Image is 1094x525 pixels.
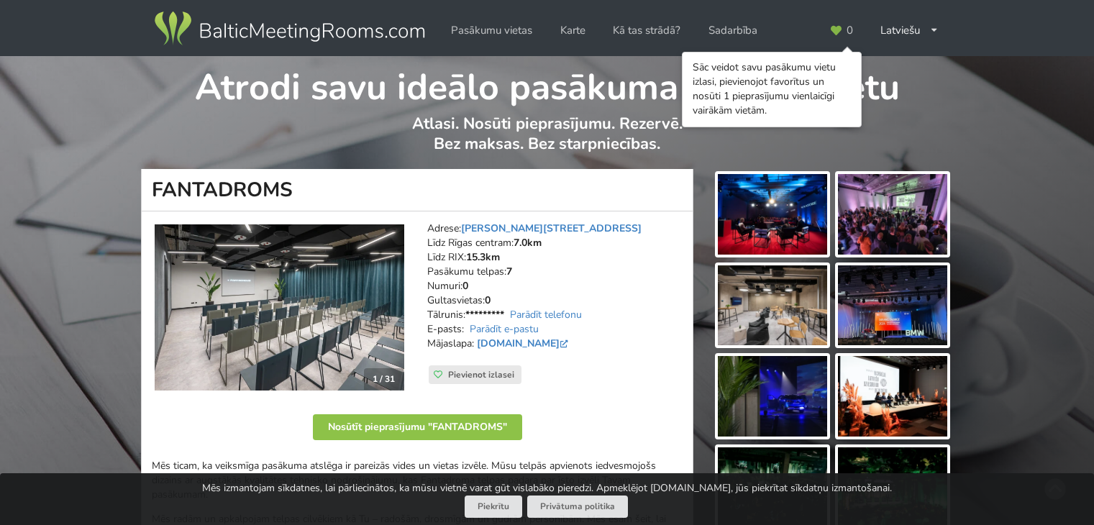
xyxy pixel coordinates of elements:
[142,114,952,169] p: Atlasi. Nosūti pieprasījumu. Rezervē. Bez maksas. Bez starpniecības.
[152,9,427,49] img: Baltic Meeting Rooms
[461,222,642,235] a: [PERSON_NAME][STREET_ADDRESS]
[698,17,767,45] a: Sadarbība
[155,224,404,391] a: Konferenču centrs | Rīga | FANTADROMS 1 / 31
[838,265,947,346] img: FANTADROMS | Rīga | Pasākumu vieta - galerijas bilde
[506,265,512,278] strong: 7
[313,414,522,440] button: Nosūtīt pieprasījumu "FANTADROMS"
[466,250,500,264] strong: 15.3km
[448,369,514,380] span: Pievienot izlasei
[693,60,851,118] div: Sāc veidot savu pasākumu vietu izlasi, pievienojot favorītus un nosūti 1 pieprasījumu vienlaicīgi...
[477,337,571,350] a: [DOMAIN_NAME]
[718,356,827,437] img: FANTADROMS | Rīga | Pasākumu vieta - galerijas bilde
[427,222,683,365] address: Adrese: Līdz Rīgas centram: Līdz RIX: Pasākumu telpas: Numuri: Gultasvietas: Tālrunis: E-pasts: M...
[152,459,683,502] p: Mēs ticam, ka veiksmīga pasākuma atslēga ir pareizās vides un vietas izvēle. Mūsu telpās apvienot...
[603,17,690,45] a: Kā tas strādā?
[838,174,947,255] img: FANTADROMS | Rīga | Pasākumu vieta - galerijas bilde
[847,25,853,36] span: 0
[550,17,596,45] a: Karte
[142,56,952,111] h1: Atrodi savu ideālo pasākuma norises vietu
[470,322,539,336] a: Parādīt e-pastu
[510,308,582,321] a: Parādīt telefonu
[155,224,404,391] img: Konferenču centrs | Rīga | FANTADROMS
[462,279,468,293] strong: 0
[441,17,542,45] a: Pasākumu vietas
[718,174,827,255] img: FANTADROMS | Rīga | Pasākumu vieta - galerijas bilde
[364,368,404,390] div: 1 / 31
[465,496,522,518] button: Piekrītu
[485,293,491,307] strong: 0
[527,496,628,518] a: Privātuma politika
[718,265,827,346] img: FANTADROMS | Rīga | Pasākumu vieta - galerijas bilde
[514,236,542,250] strong: 7.0km
[141,169,693,211] h1: FANTADROMS
[870,17,949,45] div: Latviešu
[838,356,947,437] img: FANTADROMS | Rīga | Pasākumu vieta - galerijas bilde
